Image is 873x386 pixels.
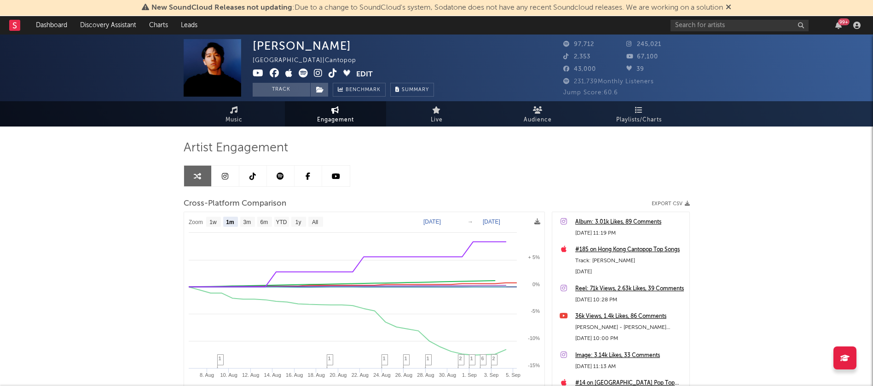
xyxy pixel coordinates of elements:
[439,372,456,378] text: 30. Aug
[402,87,429,92] span: Summary
[285,101,386,127] a: Engagement
[220,372,237,378] text: 10. Aug
[563,79,654,85] span: 231,739 Monthly Listeners
[29,16,74,35] a: Dashboard
[174,16,204,35] a: Leads
[184,101,285,127] a: Music
[462,372,477,378] text: 1. Sep
[563,90,618,96] span: Jump Score: 60.6
[483,219,500,225] text: [DATE]
[225,115,243,126] span: Music
[264,372,281,378] text: 14. Aug
[184,143,288,154] span: Artist Engagement
[390,83,434,97] button: Summary
[575,217,685,228] a: Album: 3.01k Likes, 89 Comments
[253,83,310,97] button: Track
[575,244,685,255] a: #185 on Hong Kong Cantopop Top Songs
[492,356,495,361] span: 2
[317,115,354,126] span: Engagement
[286,372,303,378] text: 16. Aug
[260,219,268,225] text: 6m
[589,101,690,127] a: Playlists/Charts
[524,115,552,126] span: Audience
[506,372,520,378] text: 5. Sep
[575,255,685,266] div: Track: [PERSON_NAME]
[276,219,287,225] text: YTD
[671,20,809,31] input: Search for artists
[487,101,589,127] a: Audience
[226,219,234,225] text: 1m
[563,66,596,72] span: 43,000
[481,356,484,361] span: 6
[726,4,731,12] span: Dismiss
[307,372,324,378] text: 18. Aug
[151,4,723,12] span: : Due to a change to SoundCloud's system, Sodatone does not have any recent Soundcloud releases. ...
[575,228,685,239] div: [DATE] 11:19 PM
[356,69,373,80] button: Edit
[616,115,662,126] span: Playlists/Charts
[351,372,368,378] text: 22. Aug
[189,219,203,225] text: Zoom
[563,41,594,47] span: 97,712
[626,41,661,47] span: 245,021
[835,22,842,29] button: 99+
[184,198,286,209] span: Cross-Platform Comparison
[427,356,429,361] span: 1
[459,356,462,361] span: 2
[532,282,540,287] text: 0%
[423,219,441,225] text: [DATE]
[395,372,412,378] text: 26. Aug
[295,219,301,225] text: 1y
[563,54,590,60] span: 2,353
[333,83,386,97] a: Benchmark
[200,372,214,378] text: 8. Aug
[652,201,690,207] button: Export CSV
[253,55,367,66] div: [GEOGRAPHIC_DATA] | Cantopop
[575,294,685,305] div: [DATE] 10:28 PM
[575,266,685,277] div: [DATE]
[386,101,487,127] a: Live
[242,372,259,378] text: 12. Aug
[575,361,685,372] div: [DATE] 11:13 AM
[417,372,434,378] text: 28. Aug
[575,311,685,322] a: 36k Views, 1.4k Likes, 86 Comments
[330,372,347,378] text: 20. Aug
[383,356,386,361] span: 1
[470,356,473,361] span: 1
[528,363,540,368] text: -15%
[838,18,850,25] div: 99 +
[575,322,685,333] div: [PERSON_NAME] - [PERSON_NAME] (Official Music Video)
[346,85,381,96] span: Benchmark
[405,356,407,361] span: 1
[253,39,351,52] div: [PERSON_NAME]
[151,4,292,12] span: New SoundCloud Releases not updating
[431,115,443,126] span: Live
[575,350,685,361] a: Image: 3.14k Likes, 33 Comments
[528,335,540,341] text: -10%
[626,66,644,72] span: 39
[575,333,685,344] div: [DATE] 10:00 PM
[484,372,498,378] text: 3. Sep
[468,219,473,225] text: →
[373,372,390,378] text: 24. Aug
[143,16,174,35] a: Charts
[626,54,658,60] span: 67,100
[531,308,540,314] text: -5%
[209,219,217,225] text: 1w
[328,356,331,361] span: 1
[219,356,221,361] span: 1
[528,254,540,260] text: + 5%
[243,219,251,225] text: 3m
[575,283,685,294] a: Reel: 71k Views, 2.63k Likes, 39 Comments
[74,16,143,35] a: Discovery Assistant
[312,219,318,225] text: All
